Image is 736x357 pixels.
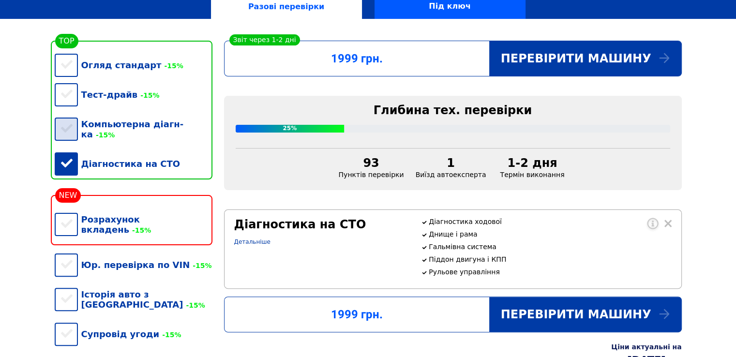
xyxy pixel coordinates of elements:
[429,230,671,238] p: Днище і рама
[55,280,212,319] div: Історія авто з [GEOGRAPHIC_DATA]
[416,156,486,170] div: 1
[429,268,671,276] p: Рульове управління
[55,80,212,109] div: Тест-драйв
[234,218,410,231] div: Діагностика на СТО
[429,255,671,263] p: Піддон двигуна і КПП
[55,149,212,178] div: Діагностика на СТО
[225,52,489,65] div: 1999 грн.
[333,156,410,178] div: Пунктів перевірки
[489,297,681,332] div: Перевірити машину
[55,109,212,149] div: Компьютерна діагн-ка
[129,226,151,234] span: -15%
[161,62,183,70] span: -15%
[93,131,115,139] span: -15%
[183,301,205,309] span: -15%
[492,156,572,178] div: Термін виконання
[236,125,345,133] div: 25%
[429,218,671,225] p: Діагностика ходової
[137,91,159,99] span: -15%
[611,343,681,351] div: Ціни актуальні на
[339,156,404,170] div: 93
[234,238,270,245] a: Детальніше
[159,331,181,339] span: -15%
[55,250,212,280] div: Юр. перевірка по VIN
[55,50,212,80] div: Огляд стандарт
[55,205,212,244] div: Розрахунок вкладень
[497,156,567,170] div: 1-2 дня
[489,41,681,76] div: Перевірити машину
[236,104,670,117] div: Глибина тех. перевірки
[429,243,671,251] p: Гальмівна система
[225,308,489,321] div: 1999 грн.
[410,156,492,178] div: Виїзд автоексперта
[190,262,211,269] span: -15%
[55,319,212,349] div: Супровід угоди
